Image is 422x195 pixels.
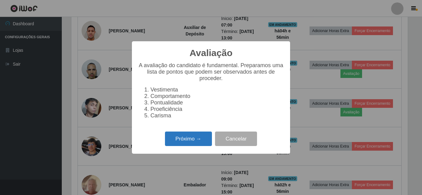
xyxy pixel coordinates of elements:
li: Comportamento [150,93,284,100]
p: A avaliação do candidato é fundamental. Preparamos uma lista de pontos que podem ser observados a... [138,62,284,82]
h2: Avaliação [190,47,233,59]
li: Carisma [150,112,284,119]
button: Cancelar [215,132,257,146]
li: Proeficiência [150,106,284,112]
li: Vestimenta [150,87,284,93]
li: Pontualidade [150,100,284,106]
button: Próximo → [165,132,212,146]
